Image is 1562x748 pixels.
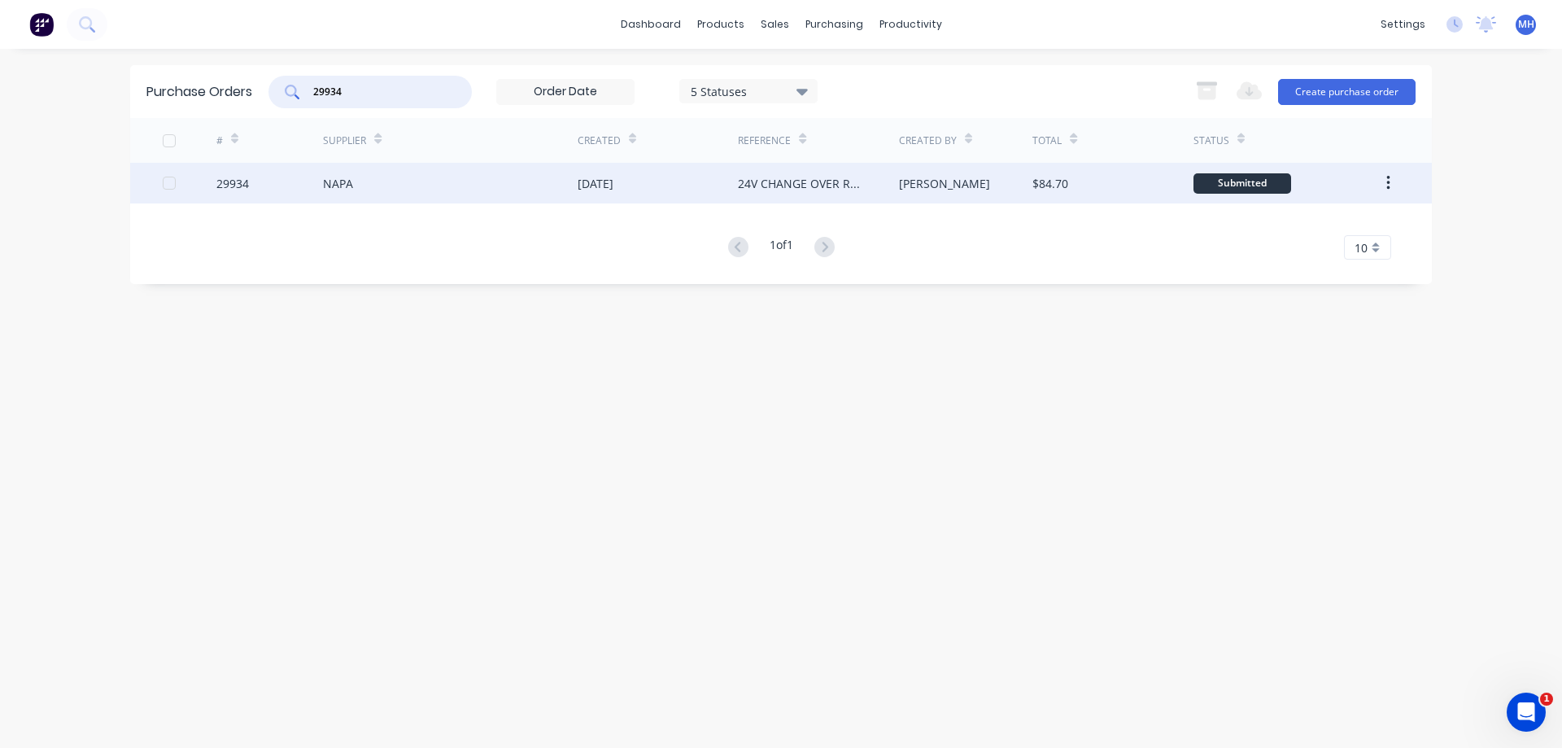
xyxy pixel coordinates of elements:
[1032,133,1062,148] div: Total
[1032,175,1068,192] div: $84.70
[691,82,807,99] div: 5 Statuses
[738,133,791,148] div: Reference
[753,12,797,37] div: sales
[899,133,957,148] div: Created By
[1193,133,1229,148] div: Status
[312,84,447,100] input: Search purchase orders...
[738,175,866,192] div: 24V CHANGE OVER RELAYS
[1193,173,1291,194] div: Submitted
[497,80,634,104] input: Order Date
[797,12,871,37] div: purchasing
[216,175,249,192] div: 29934
[578,175,613,192] div: [DATE]
[146,82,252,102] div: Purchase Orders
[323,133,366,148] div: Supplier
[578,133,621,148] div: Created
[1372,12,1433,37] div: settings
[1507,693,1546,732] iframe: Intercom live chat
[770,236,793,260] div: 1 of 1
[216,133,223,148] div: #
[899,175,990,192] div: [PERSON_NAME]
[1278,79,1416,105] button: Create purchase order
[689,12,753,37] div: products
[871,12,950,37] div: productivity
[1540,693,1553,706] span: 1
[1518,17,1534,32] span: MH
[29,12,54,37] img: Factory
[1355,239,1368,256] span: 10
[323,175,353,192] div: NAPA
[613,12,689,37] a: dashboard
